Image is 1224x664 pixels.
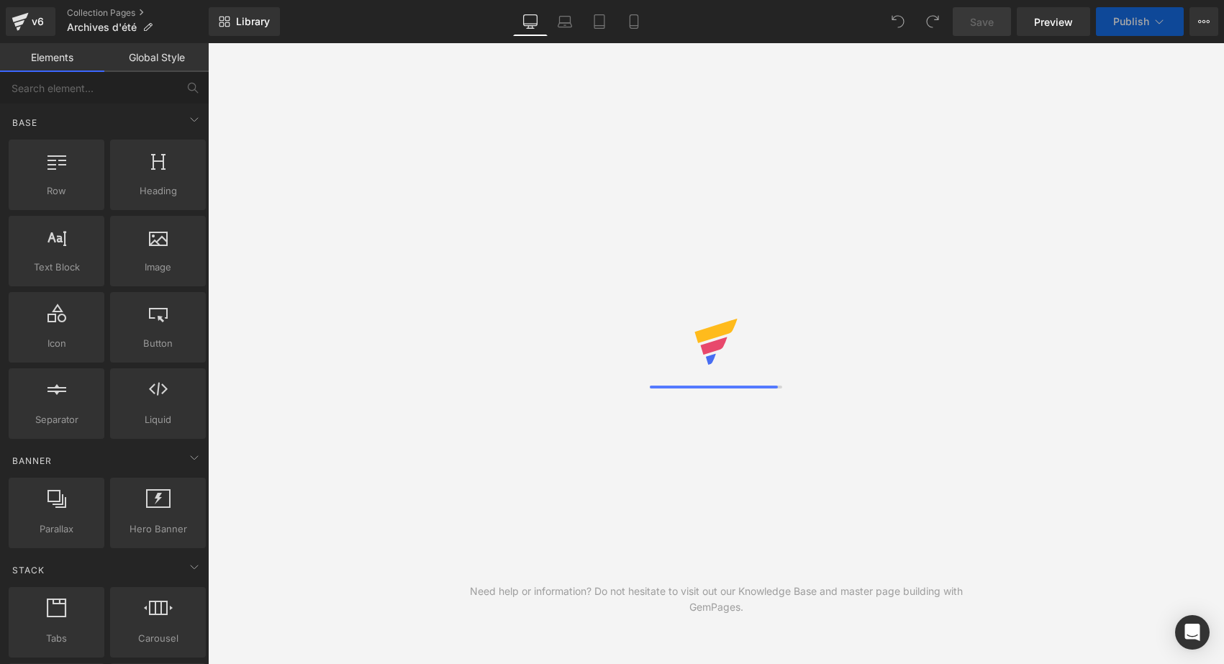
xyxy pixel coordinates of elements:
a: Preview [1017,7,1090,36]
span: Heading [114,183,201,199]
span: Liquid [114,412,201,427]
span: Base [11,116,39,129]
div: Open Intercom Messenger [1175,615,1210,650]
a: Global Style [104,43,209,72]
a: Desktop [513,7,548,36]
span: Icon [13,336,100,351]
span: Stack [11,563,46,577]
span: Separator [13,412,100,427]
span: Publish [1113,16,1149,27]
span: Text Block [13,260,100,275]
button: More [1189,7,1218,36]
span: Button [114,336,201,351]
a: Collection Pages [67,7,209,19]
span: Banner [11,454,53,468]
button: Redo [918,7,947,36]
span: Preview [1034,14,1073,29]
span: Row [13,183,100,199]
span: Library [236,15,270,28]
span: Hero Banner [114,522,201,537]
div: Need help or information? Do not hesitate to visit out our Knowledge Base and master page buildin... [462,583,970,615]
button: Undo [884,7,912,36]
span: Carousel [114,631,201,646]
a: New Library [209,7,280,36]
span: Image [114,260,201,275]
a: Mobile [617,7,651,36]
button: Publish [1096,7,1184,36]
a: Tablet [582,7,617,36]
span: Tabs [13,631,100,646]
a: v6 [6,7,55,36]
span: Archives d'été [67,22,137,33]
span: Parallax [13,522,100,537]
a: Laptop [548,7,582,36]
span: Save [970,14,994,29]
div: v6 [29,12,47,31]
